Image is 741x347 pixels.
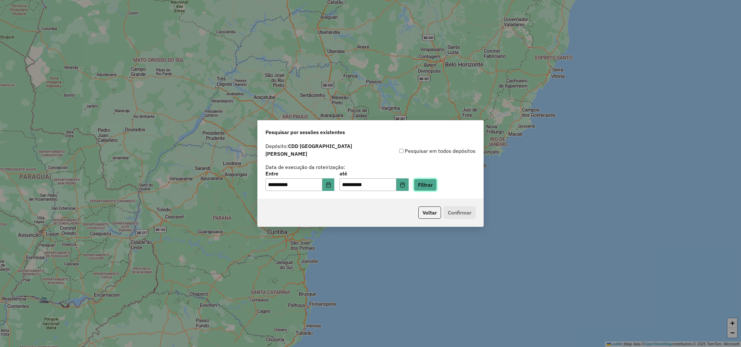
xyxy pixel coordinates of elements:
label: até [339,170,408,177]
span: Pesquisar por sessões existentes [265,128,345,136]
label: Depósito: [265,142,370,158]
div: Pesquisar em todos depósitos [370,147,476,155]
button: Voltar [418,206,441,219]
label: Data de execução da roteirização: [265,163,345,171]
label: Entre [265,170,334,177]
button: Choose Date [322,178,335,191]
button: Choose Date [396,178,409,191]
strong: CDD [GEOGRAPHIC_DATA][PERSON_NAME] [265,143,352,157]
button: Filtrar [414,179,437,191]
